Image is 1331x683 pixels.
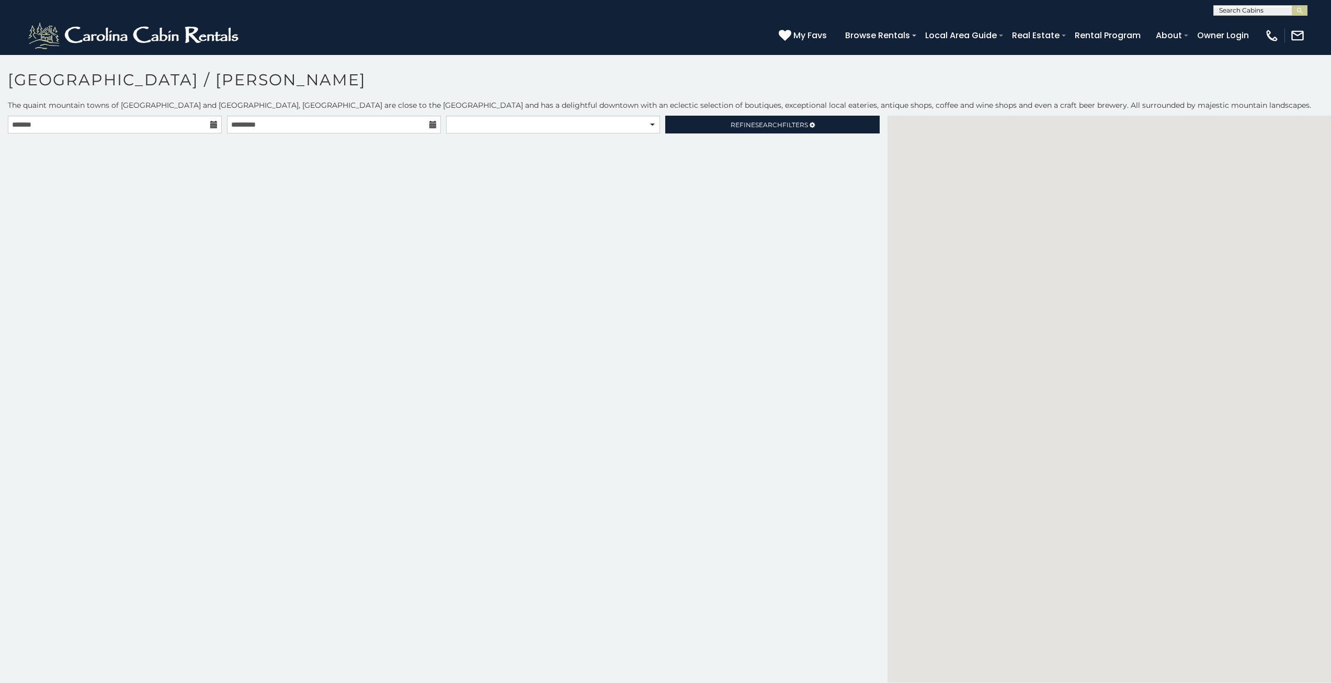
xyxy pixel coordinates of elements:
a: Owner Login [1192,26,1254,44]
a: Real Estate [1007,26,1065,44]
a: Local Area Guide [920,26,1002,44]
img: White-1-2.png [26,20,243,51]
span: Refine Filters [731,121,808,129]
span: My Favs [793,29,827,42]
span: Search [755,121,782,129]
a: My Favs [779,29,829,42]
a: Browse Rentals [840,26,915,44]
img: mail-regular-white.png [1290,28,1305,43]
a: About [1151,26,1187,44]
a: Rental Program [1070,26,1146,44]
a: RefineSearchFilters [665,116,879,133]
img: phone-regular-white.png [1265,28,1279,43]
